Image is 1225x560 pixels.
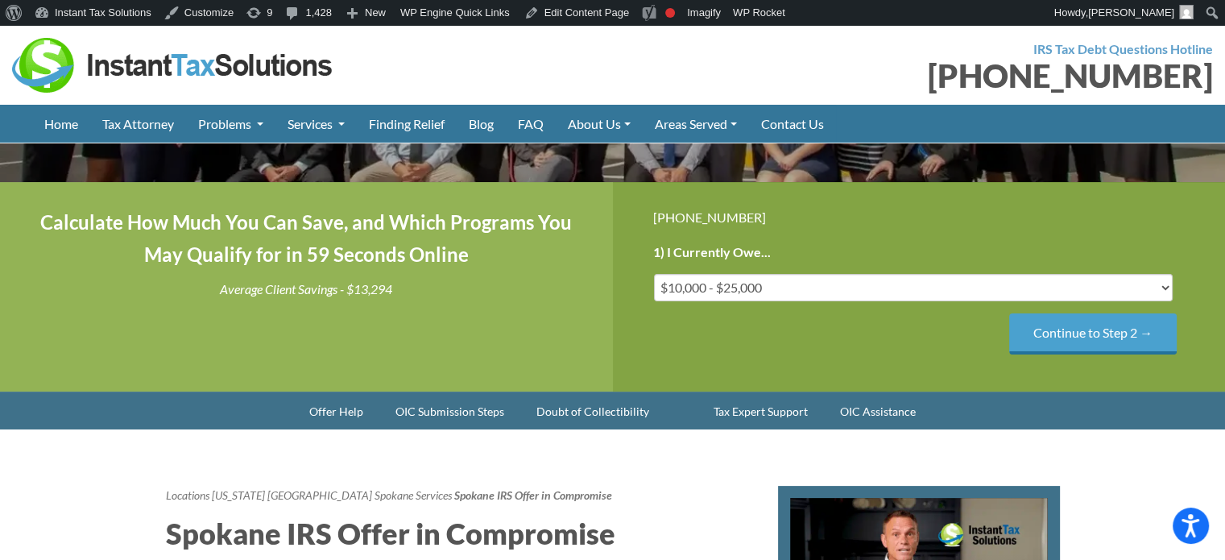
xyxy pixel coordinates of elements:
a: Problems [186,105,275,143]
a: [US_STATE] [212,488,265,502]
div: Focus keyphrase not set [665,8,675,18]
a: Areas Served [643,105,749,143]
a: Home [32,105,90,143]
h4: Calculate How Much You Can Save, and Which Programs You May Qualify for in 59 Seconds Online [40,206,573,272]
h2: Spokane IRS Offer in Compromise [166,513,754,554]
a: Locations [166,488,209,502]
a: Spokane Services [375,488,452,502]
div: [PHONE_NUMBER] [653,206,1186,228]
i: Average Client Savings - $13,294 [220,281,392,297]
a: Services [275,105,357,143]
a: Offer Help [293,394,379,429]
a: Blog [457,105,506,143]
a: Contact Us [749,105,836,143]
a: Tax Expert Support [697,394,824,429]
a: Instant Tax Solutions Logo [12,56,334,71]
input: Continue to Step 2 → [1009,313,1177,355]
a: Finding Relief [357,105,457,143]
div: [PHONE_NUMBER] [625,60,1214,92]
a: About Us [556,105,643,143]
label: 1) I Currently Owe... [653,244,771,261]
a: Tax Attorney [90,105,186,143]
a: [GEOGRAPHIC_DATA] [267,488,372,502]
a: FAQ [506,105,556,143]
span: [PERSON_NAME] [1088,6,1174,19]
strong: Spokane IRS Offer in Compromise [454,488,612,502]
strong: IRS Tax Debt Questions Hotline [1033,41,1213,56]
img: Instant Tax Solutions Logo [12,38,334,93]
a: Doubt of Collectibility [520,394,665,429]
a: OIC Submission Steps [379,394,520,429]
a: OIC Assistance [824,394,932,429]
